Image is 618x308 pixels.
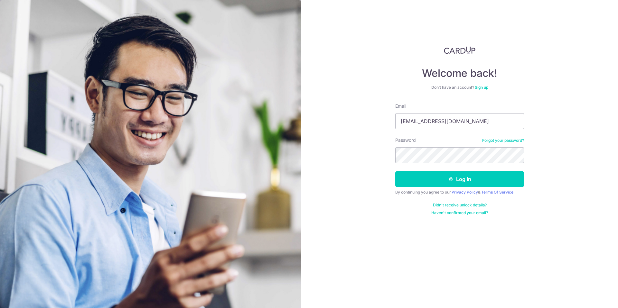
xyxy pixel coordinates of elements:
a: Didn't receive unlock details? [433,203,487,208]
a: Privacy Policy [452,190,478,195]
div: By continuing you agree to our & [395,190,524,195]
label: Email [395,103,406,109]
a: Forgot your password? [482,138,524,143]
a: Haven't confirmed your email? [431,210,488,215]
img: CardUp Logo [444,46,475,54]
input: Enter your Email [395,113,524,129]
h4: Welcome back! [395,67,524,80]
label: Password [395,137,416,143]
button: Log in [395,171,524,187]
a: Sign up [475,85,488,90]
a: Terms Of Service [481,190,513,195]
div: Don’t have an account? [395,85,524,90]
